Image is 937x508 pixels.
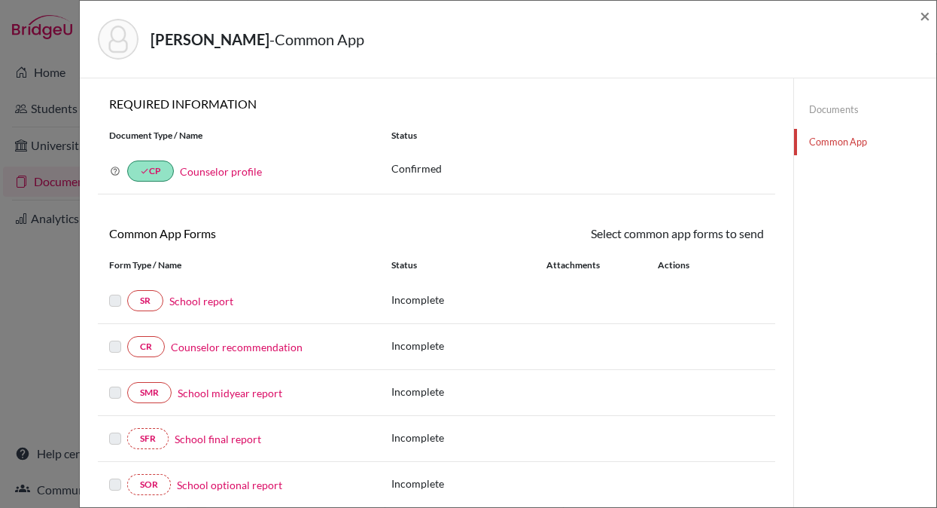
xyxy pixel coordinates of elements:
[794,96,936,123] a: Documents
[98,96,775,111] h6: REQUIRED INFORMATION
[151,30,269,48] strong: [PERSON_NAME]
[178,385,282,401] a: School midyear report
[175,431,261,447] a: School final report
[391,430,546,445] p: Incomplete
[127,428,169,449] a: SFR
[127,161,174,182] a: doneCP
[391,476,546,491] p: Incomplete
[171,339,303,355] a: Counselor recommendation
[127,290,163,311] a: SR
[140,167,149,176] i: done
[391,384,546,399] p: Incomplete
[180,165,262,178] a: Counselor profile
[98,259,380,272] div: Form Type / Name
[920,5,930,26] span: ×
[98,129,380,142] div: Document Type / Name
[127,382,172,403] a: SMR
[98,226,437,240] h6: Common App Forms
[391,259,546,272] div: Status
[269,30,364,48] span: - Common App
[920,7,930,25] button: Close
[391,161,764,176] p: Confirmed
[177,477,282,493] a: School optional report
[546,259,640,272] div: Attachments
[437,225,775,243] div: Select common app forms to send
[391,338,546,353] p: Incomplete
[640,259,733,272] div: Actions
[169,293,233,309] a: School report
[380,129,775,142] div: Status
[794,129,936,155] a: Common App
[127,336,165,357] a: CR
[127,474,171,495] a: SOR
[391,292,546,308] p: Incomplete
